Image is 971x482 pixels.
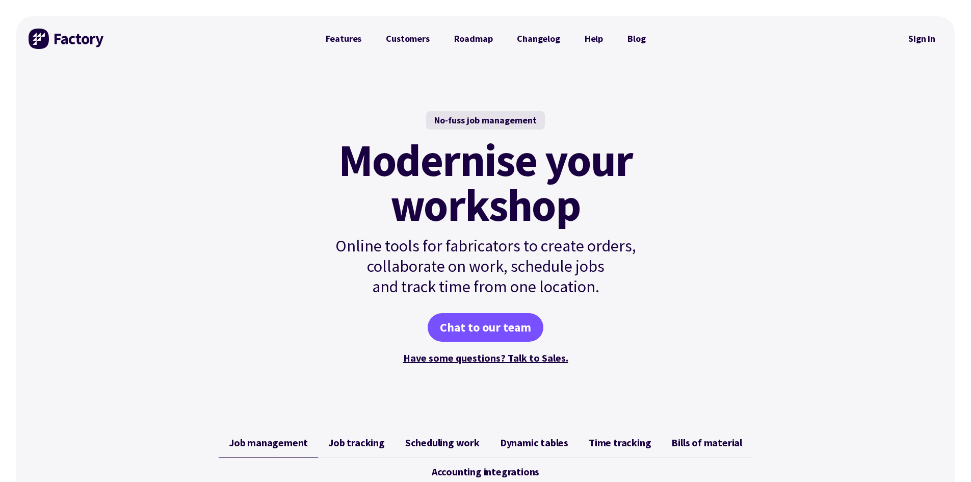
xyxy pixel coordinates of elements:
[572,29,615,49] a: Help
[901,27,942,50] a: Sign in
[432,466,539,478] span: Accounting integrations
[442,29,505,49] a: Roadmap
[313,29,374,49] a: Features
[29,29,105,49] img: Factory
[428,313,543,342] a: Chat to our team
[505,29,572,49] a: Changelog
[328,437,385,449] span: Job tracking
[229,437,308,449] span: Job management
[426,111,545,130] div: No-fuss job management
[313,29,658,49] nav: Primary Navigation
[338,138,633,227] mark: Modernise your workshop
[403,351,568,364] a: Have some questions? Talk to Sales.
[374,29,441,49] a: Customers
[901,27,942,50] nav: Secondary Navigation
[671,437,742,449] span: Bills of material
[500,437,568,449] span: Dynamic tables
[589,437,651,449] span: Time tracking
[615,29,658,49] a: Blog
[313,236,658,297] p: Online tools for fabricators to create orders, collaborate on work, schedule jobs and track time ...
[405,437,480,449] span: Scheduling work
